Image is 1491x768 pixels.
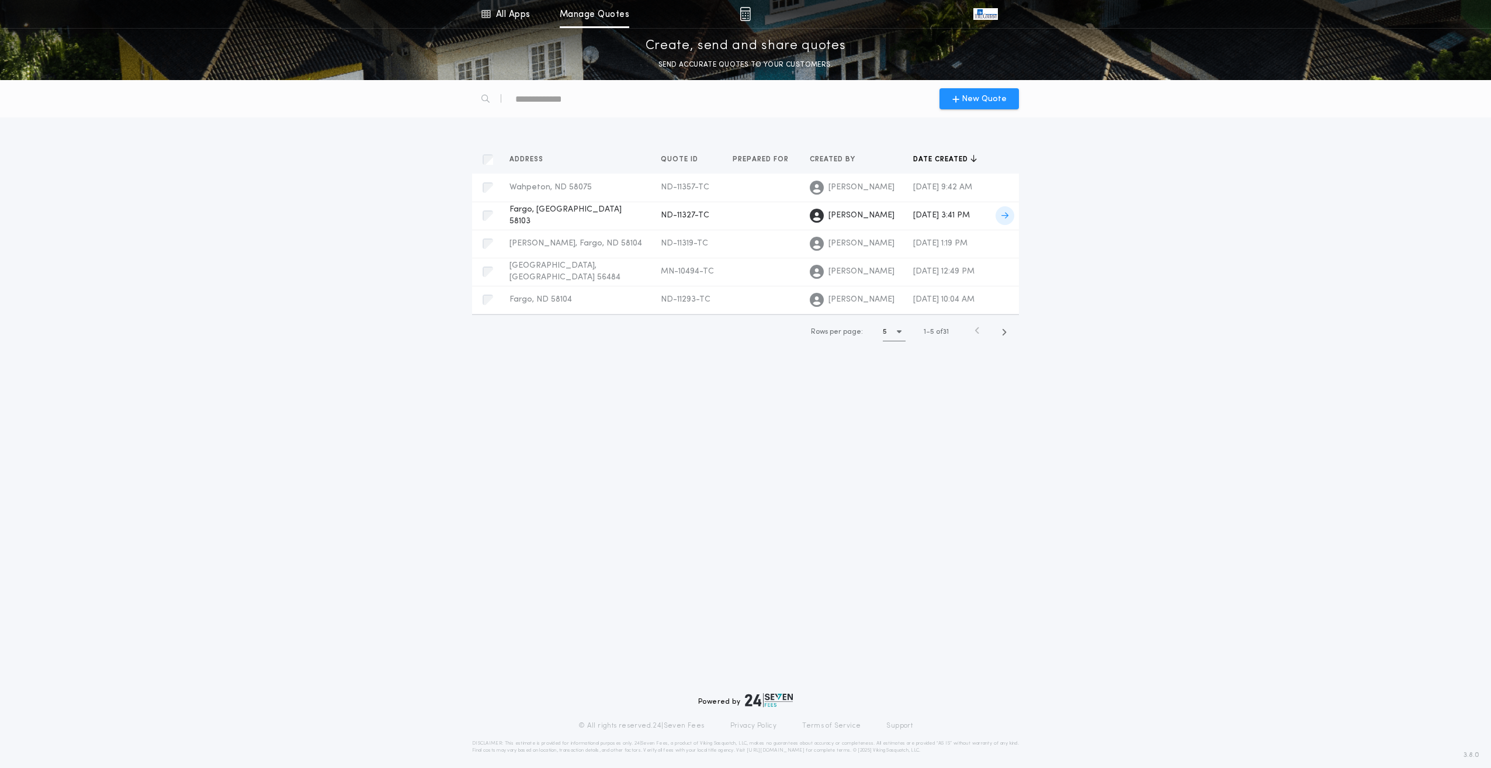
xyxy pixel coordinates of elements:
span: [DATE] 9:42 AM [913,183,972,192]
span: Wahpeton, ND 58075 [509,183,592,192]
span: 1 [924,328,926,335]
p: Create, send and share quotes [646,37,846,56]
div: Powered by [698,693,793,707]
img: logo [745,693,793,707]
span: ND-11293-TC [661,295,710,304]
a: Terms of Service [802,721,861,731]
span: 5 [930,328,934,335]
span: Rows per page: [811,328,863,335]
p: © All rights reserved. 24|Seven Fees [578,721,705,731]
span: [DATE] 3:41 PM [913,211,970,220]
span: Fargo, ND 58104 [509,295,572,304]
span: ND-11319-TC [661,239,708,248]
a: [URL][DOMAIN_NAME] [747,748,805,753]
span: Prepared for [733,155,791,164]
span: 3.8.0 [1464,750,1479,760]
span: [PERSON_NAME] [828,294,894,306]
button: Date created [913,154,977,165]
span: [PERSON_NAME] [828,238,894,250]
span: Quote ID [661,155,701,164]
span: [DATE] 1:19 PM [913,239,968,248]
a: Privacy Policy [730,721,777,731]
a: Support [886,721,913,731]
span: Fargo, [GEOGRAPHIC_DATA] 58103 [509,205,622,226]
span: [PERSON_NAME], Fargo, ND 58104 [509,239,642,248]
span: [PERSON_NAME] [828,182,894,193]
span: Address [509,155,546,164]
span: New Quote [962,93,1007,105]
span: ND-11327-TC [661,211,709,220]
p: DISCLAIMER: This estimate is provided for informational purposes only. 24|Seven Fees, a product o... [472,740,1019,754]
button: 5 [883,323,906,341]
span: MN-10494-TC [661,267,714,276]
h1: 5 [883,326,887,338]
span: [DATE] 10:04 AM [913,295,975,304]
button: Created by [810,154,864,165]
span: of 31 [936,327,949,337]
button: New Quote [939,88,1019,109]
button: Quote ID [661,154,707,165]
img: img [740,7,751,21]
span: [PERSON_NAME] [828,266,894,278]
span: [DATE] 12:49 PM [913,267,975,276]
button: Address [509,154,552,165]
span: Created by [810,155,858,164]
p: SEND ACCURATE QUOTES TO YOUR CUSTOMERS. [658,59,833,71]
span: [PERSON_NAME] [828,210,894,222]
img: vs-icon [973,8,998,20]
span: Date created [913,155,970,164]
span: [GEOGRAPHIC_DATA], [GEOGRAPHIC_DATA] 56484 [509,261,620,282]
span: ND-11357-TC [661,183,709,192]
